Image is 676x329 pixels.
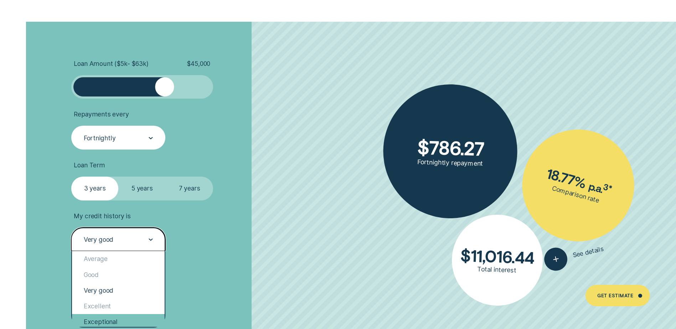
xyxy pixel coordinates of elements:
[72,267,165,283] div: Good
[118,177,166,200] label: 5 years
[74,161,105,169] span: Loan Term
[72,298,165,314] div: Excellent
[84,134,116,142] div: Fortnightly
[71,177,119,200] label: 3 years
[166,177,213,200] label: 7 years
[585,285,650,306] a: Get Estimate
[72,251,165,267] div: Average
[572,245,604,259] span: See details
[74,110,129,118] span: Repayments every
[74,212,130,220] span: My credit history is
[542,237,606,273] button: See details
[84,236,113,244] div: Very good
[187,60,210,68] span: $ 45,000
[72,283,165,298] div: Very good
[74,60,148,68] span: Loan Amount ( $5k - $63k )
